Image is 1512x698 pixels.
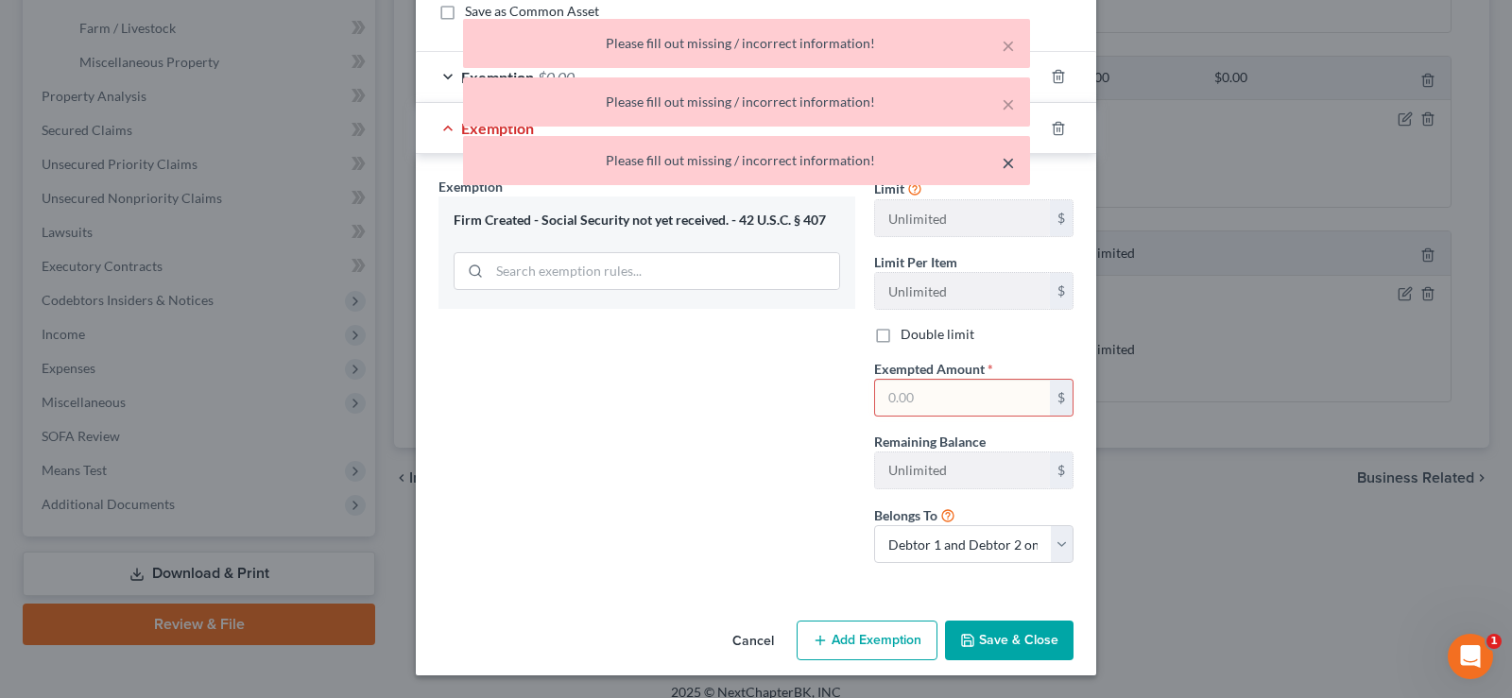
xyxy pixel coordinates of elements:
div: Please fill out missing / incorrect information! [478,93,1015,111]
button: Cancel [717,622,789,660]
div: Firm Created - Social Security not yet received. - 42 U.S.C. § 407 [454,212,840,230]
span: Exempted Amount [874,361,985,377]
div: $ [1050,273,1073,309]
label: Limit Per Item [874,252,957,272]
button: Add Exemption [797,621,937,660]
button: × [1002,93,1015,115]
input: -- [875,273,1050,309]
div: $ [1050,200,1073,236]
button: × [1002,151,1015,174]
label: Save as Common Asset [465,2,599,21]
span: Belongs To [874,507,937,523]
span: 1 [1486,634,1502,649]
input: 0.00 [875,380,1050,416]
div: Please fill out missing / incorrect information! [478,34,1015,53]
button: Save & Close [945,621,1074,660]
input: -- [875,452,1050,488]
button: × [1002,34,1015,57]
div: $ [1050,380,1073,416]
input: Search exemption rules... [490,253,839,289]
div: Please fill out missing / incorrect information! [478,151,1015,170]
input: -- [875,200,1050,236]
label: Remaining Balance [874,432,986,451]
div: $ [1050,452,1073,488]
iframe: Intercom live chat [1448,634,1493,679]
label: Double limit [901,325,974,344]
